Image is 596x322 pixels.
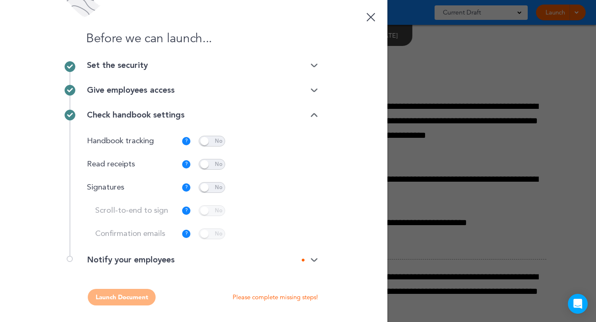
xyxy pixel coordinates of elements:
[568,294,588,314] div: Open Intercom Messenger
[233,293,318,301] p: Please complete missing steps!
[182,230,190,238] div: ?
[87,111,318,119] div: Check handbook settings
[87,161,176,168] p: Read receipts
[310,257,318,263] img: arrow-down@2x.png
[87,256,318,264] div: Notify your employees
[182,207,190,215] div: ?
[182,183,190,192] div: ?
[87,86,318,94] div: Give employees access
[87,137,176,145] p: Handbook tracking
[310,88,318,93] img: arrow-down@2x.png
[70,32,318,45] h1: Before we can launch...
[310,113,318,118] img: arrow-down@2x.png
[87,61,318,70] div: Set the security
[182,160,190,168] div: ?
[310,63,318,68] img: arrow-down@2x.png
[182,137,190,145] div: ?
[87,184,176,192] p: Signatures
